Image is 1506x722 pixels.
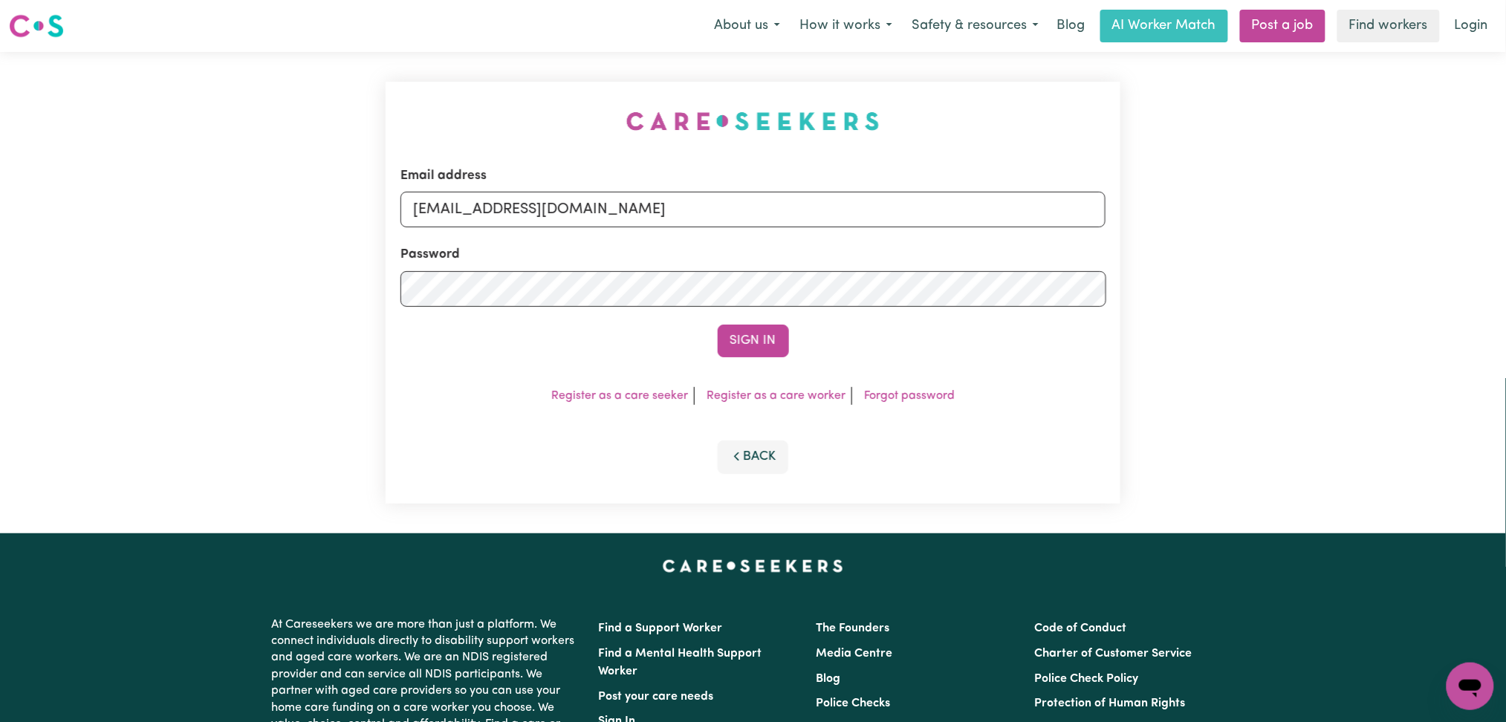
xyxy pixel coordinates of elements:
button: How it works [790,10,902,42]
button: Safety & resources [902,10,1048,42]
a: Media Centre [817,648,893,660]
img: Careseekers logo [9,13,64,39]
a: Register as a care worker [707,390,845,402]
a: Protection of Human Rights [1034,697,1185,709]
a: Careseekers home page [663,560,843,572]
input: Email address [400,192,1106,227]
a: Charter of Customer Service [1034,648,1192,660]
a: Login [1446,10,1497,42]
a: Find a Support Worker [599,622,723,634]
a: Post a job [1240,10,1325,42]
a: Post your care needs [599,691,714,703]
button: About us [704,10,790,42]
a: Blog [1048,10,1094,42]
a: Police Checks [817,697,891,709]
iframe: Button to launch messaging window [1447,663,1494,710]
a: AI Worker Match [1100,10,1228,42]
button: Sign In [718,325,789,357]
label: Password [400,245,460,264]
label: Email address [400,166,487,186]
a: The Founders [817,622,890,634]
a: Find workers [1337,10,1440,42]
a: Careseekers logo [9,9,64,43]
a: Register as a care seeker [551,390,688,402]
a: Police Check Policy [1034,673,1138,685]
a: Code of Conduct [1034,622,1126,634]
a: Blog [817,673,841,685]
a: Forgot password [864,390,955,402]
a: Find a Mental Health Support Worker [599,648,762,677]
button: Back [718,440,789,473]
